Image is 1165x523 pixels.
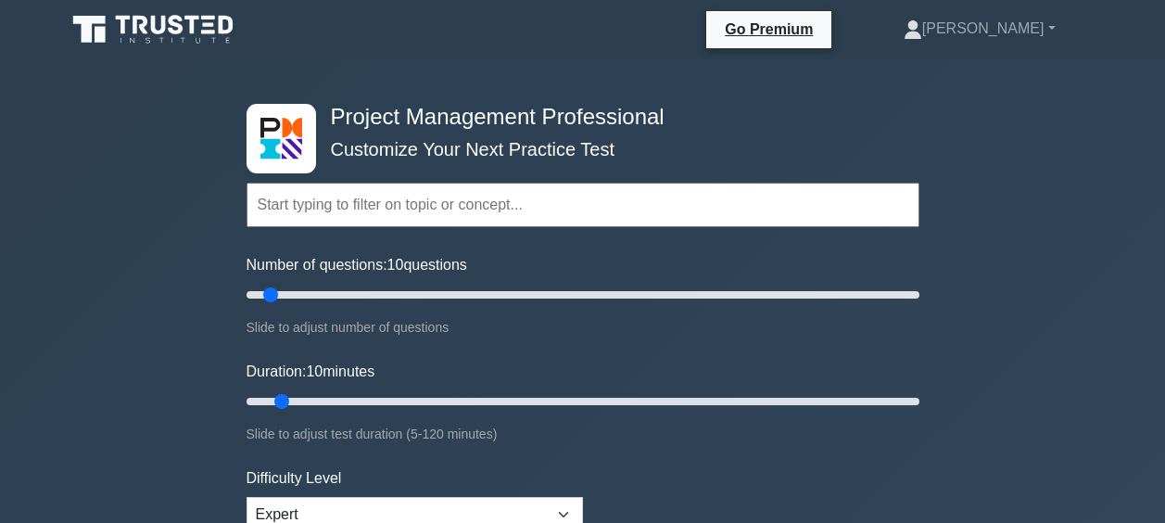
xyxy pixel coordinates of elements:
[859,10,1100,47] a: [PERSON_NAME]
[714,18,824,41] a: Go Premium
[247,183,919,227] input: Start typing to filter on topic or concept...
[306,364,323,379] span: 10
[247,361,375,383] label: Duration: minutes
[247,254,467,276] label: Number of questions: questions
[323,104,829,131] h4: Project Management Professional
[247,316,919,338] div: Slide to adjust number of questions
[247,423,919,445] div: Slide to adjust test duration (5-120 minutes)
[387,257,404,273] span: 10
[247,467,342,490] label: Difficulty Level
